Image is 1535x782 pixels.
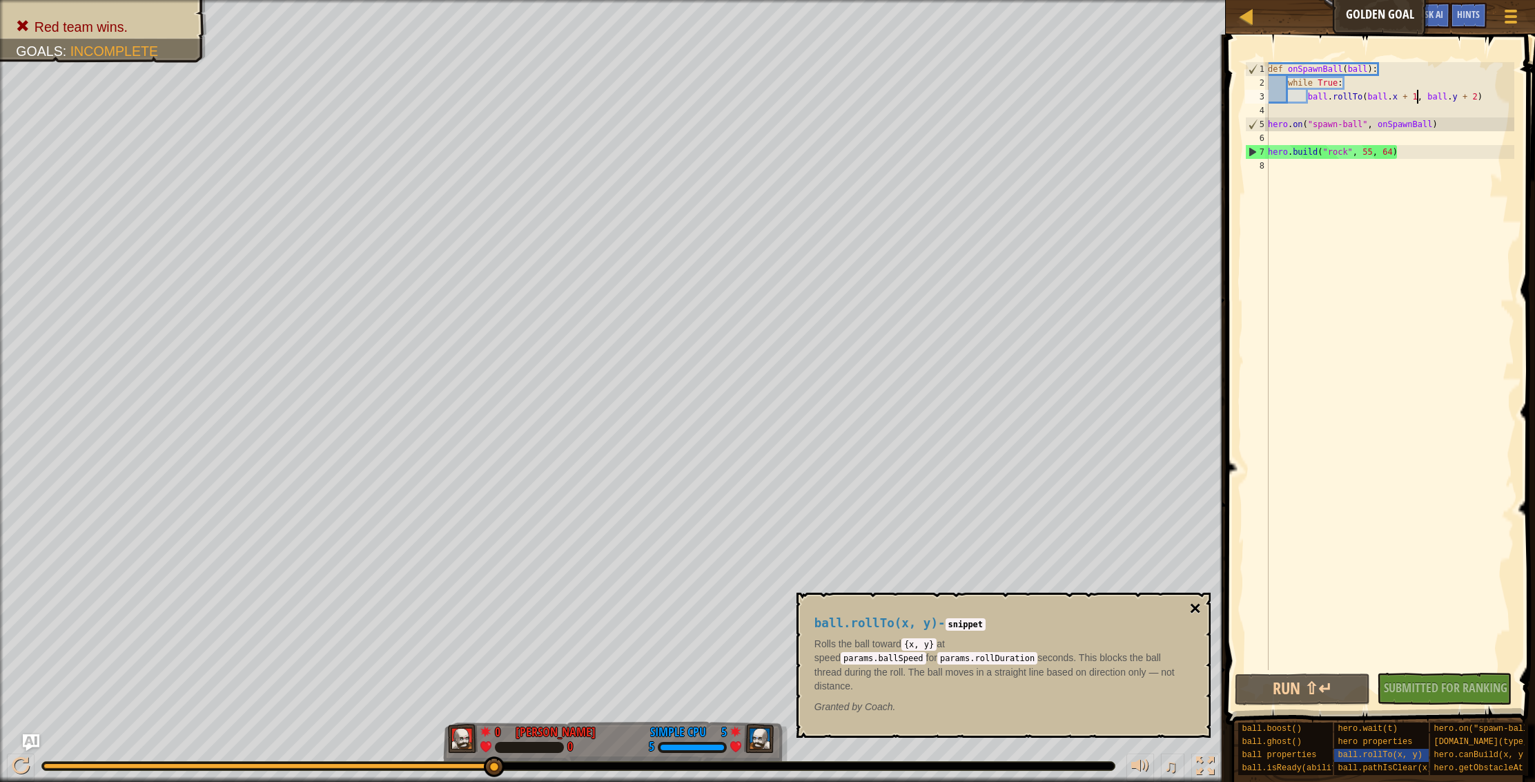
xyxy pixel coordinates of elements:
[814,617,1186,630] h4: -
[1242,763,1346,773] span: ball.isReady(ability)
[814,616,938,630] span: ball.rollTo(x, y)
[814,637,1186,692] p: Rolls the ball toward at speed for seconds. This blocks the ball thread during the roll. The ball...
[814,701,896,712] em: Coach.
[1246,62,1269,76] div: 1
[1245,90,1269,104] div: 3
[1189,599,1200,618] button: ×
[901,638,937,651] code: {x, y}
[1245,76,1269,90] div: 2
[814,701,865,712] span: Granted by
[946,618,986,631] code: snippet
[70,44,158,59] span: Incomplete
[744,724,774,753] img: thang_avatar_frame.png
[1338,724,1397,734] span: hero.wait(t)
[495,723,509,736] div: 0
[649,741,654,754] div: 5
[1494,3,1528,35] button: Show game menu
[937,652,1037,665] code: params.rollDuration
[1245,104,1269,117] div: 4
[1457,8,1480,21] span: Hints
[1434,750,1528,760] span: hero.canBuild(x, y)
[713,723,727,736] div: 5
[1246,117,1269,131] div: 5
[1235,674,1370,705] button: Run ⇧↵
[1191,754,1219,782] button: Toggle fullscreen
[1126,754,1154,782] button: Adjust volume
[35,19,128,35] span: Red team wins.
[1242,737,1301,747] span: ball.ghost()
[1413,3,1450,28] button: Ask AI
[16,17,192,37] li: Red team wins.
[1242,724,1301,734] span: ball.boost()
[448,724,478,753] img: thang_avatar_frame.png
[1338,763,1447,773] span: ball.pathIsClear(x, y)
[841,652,926,665] code: params.ballSpeed
[1338,750,1422,760] span: ball.rollTo(x, y)
[1245,131,1269,145] div: 6
[1338,737,1412,747] span: hero properties
[1246,145,1269,159] div: 7
[1245,159,1269,173] div: 8
[7,754,35,782] button: ⌘ + P: Play
[23,734,39,751] button: Ask AI
[16,44,63,59] span: Goals
[1242,750,1316,760] span: ball properties
[567,741,573,754] div: 0
[1420,8,1443,21] span: Ask AI
[516,723,596,741] div: [PERSON_NAME]
[650,723,706,741] div: Simple CPU
[63,44,70,59] span: :
[1161,754,1184,782] button: ♫
[1164,756,1177,776] span: ♫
